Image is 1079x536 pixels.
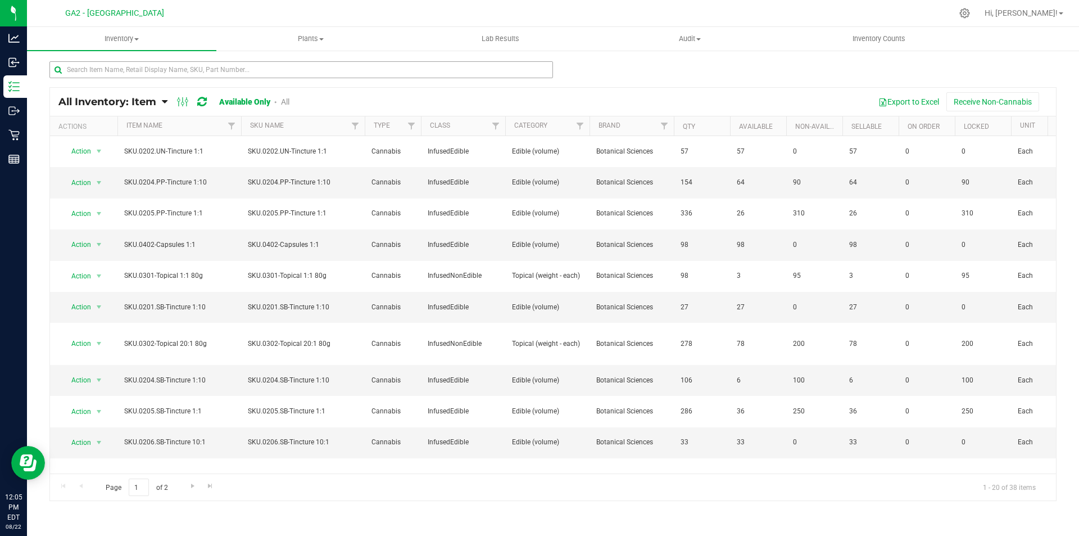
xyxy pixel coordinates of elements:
[871,92,946,111] button: Export to Excel
[487,116,505,136] a: Filter
[1020,121,1035,129] a: Unit
[58,123,113,130] div: Actions
[596,339,667,349] span: Botanical Sciences
[428,177,498,188] span: InfusedEdible
[428,302,498,313] span: InfusedEdible
[514,121,547,129] a: Category
[428,146,498,157] span: InfusedEdible
[248,146,358,157] span: SKU.0202.UN-Tincture 1:1
[681,339,723,349] span: 278
[793,177,836,188] span: 90
[512,208,583,219] span: Edible (volume)
[124,302,234,313] span: SKU.0201.SB-Tincture 1:10
[8,154,20,165] inline-svg: Reports
[1018,339,1060,349] span: Each
[905,302,948,313] span: 0
[512,339,583,349] span: Topical (weight - each)
[61,175,92,191] span: Action
[962,375,1004,386] span: 100
[92,206,106,222] span: select
[596,146,667,157] span: Botanical Sciences
[428,339,498,349] span: InfusedNonEdible
[599,121,620,129] a: Brand
[737,437,779,448] span: 33
[683,123,695,130] a: Qty
[737,406,779,417] span: 36
[371,302,414,313] span: Cannabis
[849,375,892,386] span: 6
[92,435,106,451] span: select
[8,33,20,44] inline-svg: Analytics
[428,271,498,281] span: InfusedNonEdible
[737,375,779,386] span: 6
[737,339,779,349] span: 78
[1018,240,1060,250] span: Each
[785,27,974,51] a: Inventory Counts
[849,240,892,250] span: 98
[793,302,836,313] span: 0
[219,97,270,106] a: Available Only
[596,240,667,250] span: Botanical Sciences
[248,208,358,219] span: SKU.0205.PP-Tincture 1:1
[371,406,414,417] span: Cannabis
[428,375,498,386] span: InfusedEdible
[905,437,948,448] span: 0
[905,177,948,188] span: 0
[248,375,358,386] span: SKU.0204.SB-Tincture 1:10
[793,375,836,386] span: 100
[681,177,723,188] span: 154
[371,339,414,349] span: Cannabis
[8,81,20,92] inline-svg: Inventory
[371,375,414,386] span: Cannabis
[124,437,234,448] span: SKU.0206.SB-Tincture 10:1
[61,299,92,315] span: Action
[974,479,1045,496] span: 1 - 20 of 38 items
[124,146,234,157] span: SKU.0202.UN-Tincture 1:1
[1018,208,1060,219] span: Each
[124,208,234,219] span: SKU.0205.PP-Tincture 1:1
[512,271,583,281] span: Topical (weight - each)
[793,437,836,448] span: 0
[681,302,723,313] span: 27
[596,437,667,448] span: Botanical Sciences
[905,375,948,386] span: 0
[1018,146,1060,157] span: Each
[596,34,784,44] span: Audit
[793,208,836,219] span: 310
[837,34,921,44] span: Inventory Counts
[905,271,948,281] span: 0
[681,271,723,281] span: 98
[92,268,106,284] span: select
[8,57,20,68] inline-svg: Inbound
[905,208,948,219] span: 0
[92,404,106,420] span: select
[428,406,498,417] span: InfusedEdible
[795,123,845,130] a: Non-Available
[250,121,284,129] a: SKU Name
[374,121,390,129] a: Type
[596,406,667,417] span: Botanical Sciences
[1018,406,1060,417] span: Each
[737,271,779,281] span: 3
[126,121,162,129] a: Item Name
[406,27,595,51] a: Lab Results
[65,8,164,18] span: GA2 - [GEOGRAPHIC_DATA]
[681,146,723,157] span: 57
[466,34,534,44] span: Lab Results
[92,143,106,159] span: select
[96,479,177,496] span: Page of 2
[512,240,583,250] span: Edible (volume)
[737,240,779,250] span: 98
[202,479,219,494] a: Go to the last page
[849,339,892,349] span: 78
[596,208,667,219] span: Botanical Sciences
[962,302,1004,313] span: 0
[512,302,583,313] span: Edible (volume)
[905,146,948,157] span: 0
[793,271,836,281] span: 95
[905,339,948,349] span: 0
[248,240,358,250] span: SKU.0402-Capsules 1:1
[512,146,583,157] span: Edible (volume)
[849,302,892,313] span: 27
[737,146,779,157] span: 57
